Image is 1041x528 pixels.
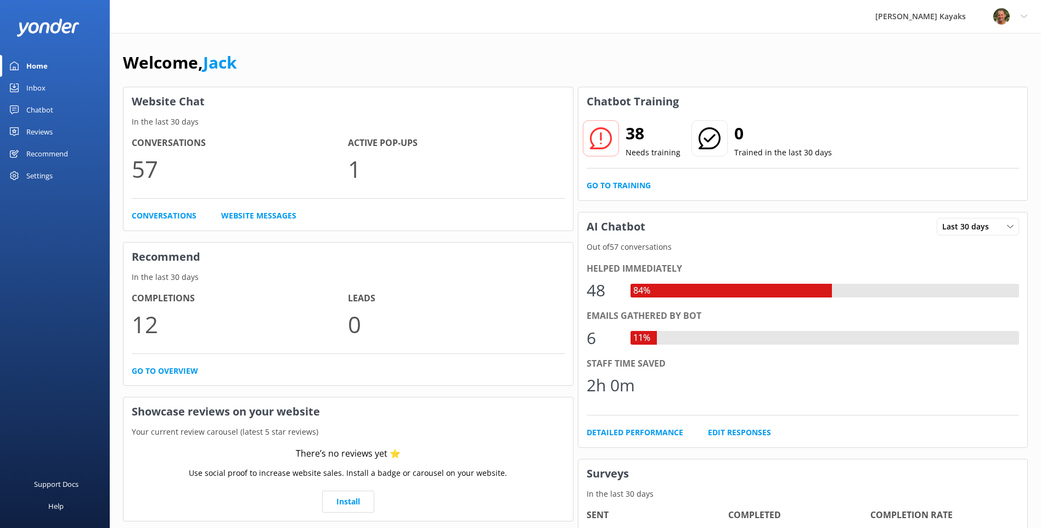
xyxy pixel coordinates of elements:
h3: Website Chat [123,87,573,116]
h3: Surveys [578,459,1028,488]
p: 12 [132,306,348,342]
h4: Active Pop-ups [348,136,564,150]
div: 84% [631,284,653,298]
p: In the last 30 days [123,116,573,128]
a: Edit Responses [708,426,771,439]
div: Recommend [26,143,68,165]
h2: 0 [734,120,832,147]
div: Inbox [26,77,46,99]
div: Support Docs [34,473,78,495]
div: There’s no reviews yet ⭐ [296,447,401,461]
h4: Leads [348,291,564,306]
h4: Sent [587,508,729,523]
div: Chatbot [26,99,53,121]
a: Go to overview [132,365,198,377]
h1: Welcome, [123,49,237,76]
span: Last 30 days [942,221,995,233]
div: Emails gathered by bot [587,309,1020,323]
p: Trained in the last 30 days [734,147,832,159]
p: In the last 30 days [578,488,1028,500]
p: Use social proof to increase website sales. Install a badge or carousel on your website. [189,467,507,479]
a: Jack [203,51,237,74]
h3: Showcase reviews on your website [123,397,573,426]
p: Your current review carousel (latest 5 star reviews) [123,426,573,438]
h3: AI Chatbot [578,212,654,241]
div: Home [26,55,48,77]
div: 6 [587,325,620,351]
h4: Completed [728,508,870,523]
p: Out of 57 conversations [578,241,1028,253]
p: 1 [348,150,564,187]
h2: 38 [626,120,680,147]
a: Conversations [132,210,196,222]
h4: Completion Rate [870,508,1012,523]
h4: Conversations [132,136,348,150]
img: yonder-white-logo.png [16,19,80,37]
p: In the last 30 days [123,271,573,283]
div: Staff time saved [587,357,1020,371]
h3: Recommend [123,243,573,271]
a: Website Messages [221,210,296,222]
div: 2h 0m [587,372,635,398]
div: Settings [26,165,53,187]
div: Help [48,495,64,517]
img: 49-1662257987.jpg [993,8,1010,25]
p: 0 [348,306,564,342]
a: Detailed Performance [587,426,683,439]
div: 11% [631,331,653,345]
div: Reviews [26,121,53,143]
a: Go to Training [587,179,651,192]
p: 57 [132,150,348,187]
h4: Completions [132,291,348,306]
div: 48 [587,277,620,304]
p: Needs training [626,147,680,159]
div: Helped immediately [587,262,1020,276]
a: Install [322,491,374,513]
h3: Chatbot Training [578,87,687,116]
